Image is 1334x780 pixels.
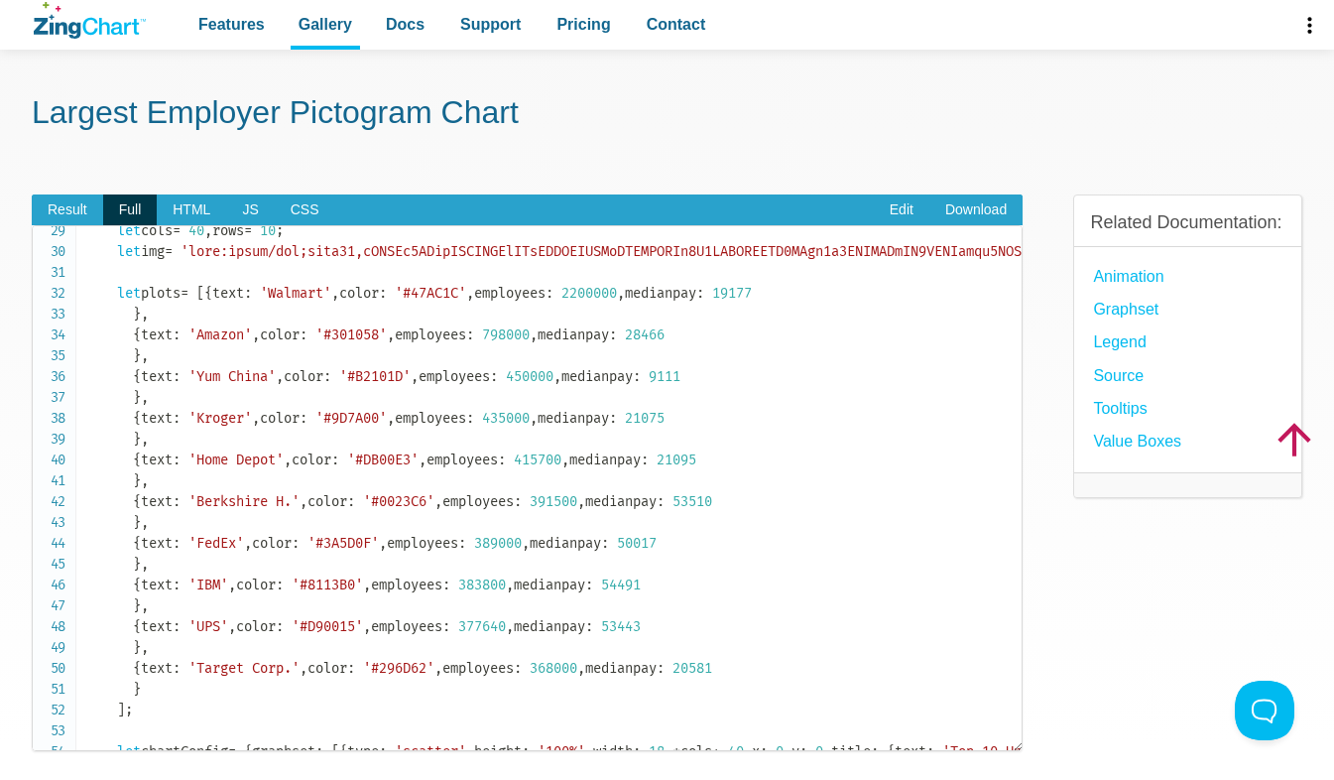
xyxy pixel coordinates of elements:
span: '#B2101D' [339,368,411,385]
span: , [363,577,371,593]
span: , [411,368,419,385]
span: 40 [188,222,204,239]
span: } [133,681,141,698]
span: , [141,347,149,364]
span: '#D90015' [292,618,363,635]
span: ] [117,702,125,718]
span: } [133,306,141,323]
span: CSS [275,195,335,226]
span: : [442,618,450,635]
span: : [347,660,355,677]
span: , [141,597,149,614]
span: : [173,326,181,343]
span: , [141,556,149,573]
span: : [514,660,522,677]
span: 'UPS' [188,618,228,635]
span: , [585,743,593,760]
span: { [133,452,141,468]
span: , [228,618,236,635]
span: : [331,452,339,468]
span: : [585,618,593,635]
span: , [141,472,149,489]
span: '#3A5D0F' [307,535,379,552]
span: : [315,743,323,760]
span: '#DB00E3' [347,452,419,468]
span: HTML [157,195,226,226]
span: , [252,410,260,427]
span: 2200000 [561,285,617,302]
span: ; [276,222,284,239]
span: '#0023C6' [363,493,434,510]
span: , [506,577,514,593]
span: : [173,452,181,468]
span: , [300,493,307,510]
span: [ [196,285,204,302]
span: = [165,243,173,260]
span: { [133,368,141,385]
span: : [522,743,530,760]
span: '#301058' [315,326,387,343]
span: : [466,410,474,427]
span: JS [226,195,274,226]
span: 377640 [458,618,506,635]
iframe: Toggle Customer Support [1235,681,1294,740]
span: } [133,514,141,531]
span: { [133,410,141,427]
a: Animation [1093,263,1163,290]
span: : [173,618,181,635]
a: Legend [1093,328,1146,355]
span: { [133,618,141,635]
span: Support [460,11,521,38]
span: 'Home Depot' [188,452,284,468]
span: : [514,493,522,510]
a: source [1093,362,1144,389]
span: 383800 [458,577,506,593]
span: 'Walmart' [260,285,331,302]
span: 435000 [482,410,530,427]
span: , [617,285,625,302]
span: , [141,306,149,323]
h3: Related Documentation: [1090,211,1285,234]
span: Features [198,11,265,38]
span: { [133,577,141,593]
a: Value Boxes [1093,428,1181,455]
span: { [133,535,141,552]
span: , [300,660,307,677]
span: , [466,285,474,302]
span: 53510 [672,493,712,510]
span: 0 [776,743,784,760]
span: = [173,222,181,239]
span: let [117,743,141,760]
span: : [926,743,934,760]
span: 21075 [625,410,665,427]
span: : [657,493,665,510]
span: 28466 [625,326,665,343]
span: 391500 [530,493,577,510]
span: , [141,514,149,531]
span: ; [125,702,133,718]
span: Result [32,195,103,226]
span: , [252,326,260,343]
span: 50017 [617,535,657,552]
span: '#47AC1C' [395,285,466,302]
span: 53443 [601,618,641,635]
span: '#296D62' [363,660,434,677]
span: , [141,639,149,656]
span: [ [331,743,339,760]
span: { [887,743,895,760]
span: '#8113B0' [292,577,363,593]
span: Docs [386,11,424,38]
span: 'IBM' [188,577,228,593]
span: : [292,535,300,552]
span: } [133,639,141,656]
span: let [117,285,141,302]
span: , [331,285,339,302]
span: , [228,577,236,593]
span: , [466,743,474,760]
span: 'Yum China' [188,368,276,385]
span: , [744,743,752,760]
span: : [379,743,387,760]
span: , [823,743,831,760]
span: , [784,743,791,760]
span: '100%' [538,743,585,760]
